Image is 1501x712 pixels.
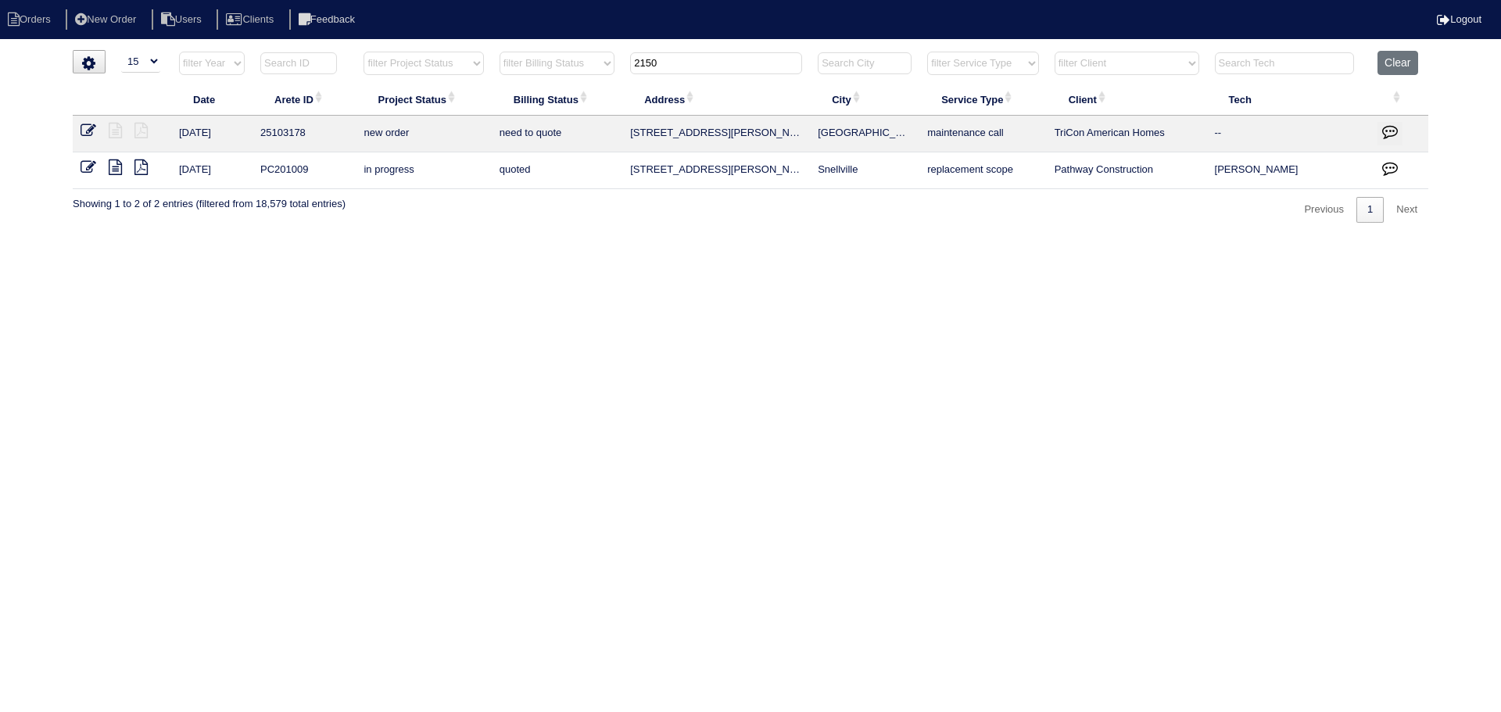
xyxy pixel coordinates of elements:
input: Search Address [630,52,802,74]
td: maintenance call [919,116,1046,152]
td: PC201009 [253,152,356,189]
li: Users [152,9,214,30]
a: Logout [1437,13,1481,25]
th: : activate to sort column ascending [1370,83,1428,116]
th: Date [171,83,253,116]
td: -- [1207,116,1370,152]
td: [PERSON_NAME] [1207,152,1370,189]
td: [DATE] [171,116,253,152]
td: need to quote [492,116,622,152]
a: New Order [66,13,149,25]
th: Service Type: activate to sort column ascending [919,83,1046,116]
td: replacement scope [919,152,1046,189]
td: in progress [356,152,491,189]
th: Arete ID: activate to sort column ascending [253,83,356,116]
th: Client: activate to sort column ascending [1047,83,1207,116]
td: Snellville [810,152,919,189]
td: TriCon American Homes [1047,116,1207,152]
th: Project Status: activate to sort column ascending [356,83,491,116]
td: 25103178 [253,116,356,152]
a: Users [152,13,214,25]
a: 1 [1356,197,1384,223]
td: Pathway Construction [1047,152,1207,189]
li: Clients [217,9,286,30]
td: [DATE] [171,152,253,189]
button: Clear [1377,51,1417,75]
td: [STREET_ADDRESS][PERSON_NAME] [622,152,810,189]
th: Address: activate to sort column ascending [622,83,810,116]
td: [GEOGRAPHIC_DATA] [810,116,919,152]
th: Tech [1207,83,1370,116]
input: Search ID [260,52,337,74]
li: New Order [66,9,149,30]
input: Search Tech [1215,52,1354,74]
div: Showing 1 to 2 of 2 entries (filtered from 18,579 total entries) [73,189,346,211]
a: Clients [217,13,286,25]
input: Search City [818,52,912,74]
li: Feedback [289,9,367,30]
td: new order [356,116,491,152]
th: City: activate to sort column ascending [810,83,919,116]
td: quoted [492,152,622,189]
a: Previous [1293,197,1355,223]
td: [STREET_ADDRESS][PERSON_NAME] [622,116,810,152]
a: Next [1385,197,1428,223]
th: Billing Status: activate to sort column ascending [492,83,622,116]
